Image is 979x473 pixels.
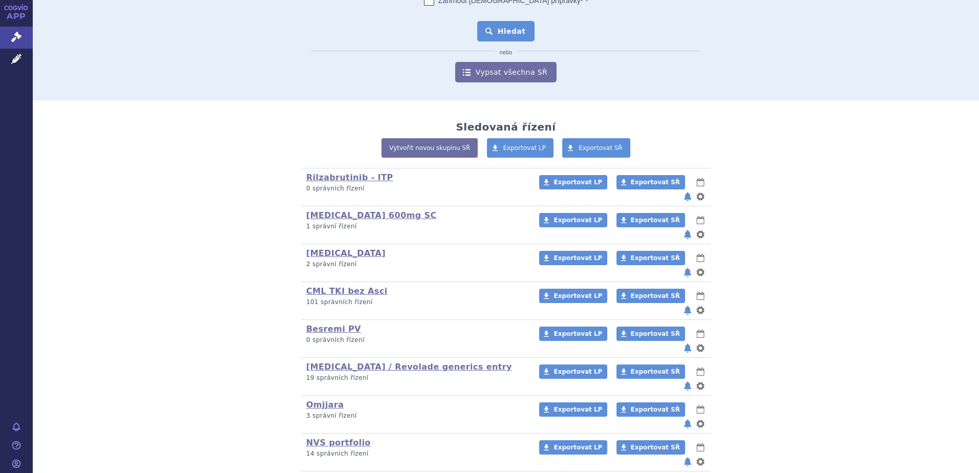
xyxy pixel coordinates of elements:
[306,362,512,372] a: [MEDICAL_DATA] / Revolade generics entry
[631,444,680,451] span: Exportovat SŘ
[306,298,526,307] p: 101 správních řízení
[306,336,526,345] p: 0 správních řízení
[306,400,344,410] a: Omjjara
[539,289,607,303] a: Exportovat LP
[306,184,526,193] p: 0 správních řízení
[695,418,706,430] button: nastavení
[554,444,602,451] span: Exportovat LP
[683,456,693,468] button: notifikace
[695,342,706,354] button: nastavení
[695,456,706,468] button: nastavení
[683,190,693,203] button: notifikace
[616,213,685,227] a: Exportovat SŘ
[487,138,554,158] a: Exportovat LP
[695,228,706,241] button: nastavení
[477,21,535,41] button: Hledat
[306,173,393,182] a: Rilzabrutinib - ITP
[539,213,607,227] a: Exportovat LP
[695,328,706,340] button: lhůty
[695,365,706,378] button: lhůty
[683,266,693,278] button: notifikace
[616,327,685,341] a: Exportovat SŘ
[306,222,526,231] p: 1 správní řízení
[695,290,706,302] button: lhůty
[554,368,602,375] span: Exportovat LP
[683,304,693,316] button: notifikace
[306,412,526,420] p: 3 správní řízení
[455,62,557,82] a: Vypsat všechna SŘ
[554,254,602,262] span: Exportovat LP
[539,364,607,379] a: Exportovat LP
[695,266,706,278] button: nastavení
[554,217,602,224] span: Exportovat LP
[616,440,685,455] a: Exportovat SŘ
[683,380,693,392] button: notifikace
[695,403,706,416] button: lhůty
[503,144,546,152] span: Exportovat LP
[695,176,706,188] button: lhůty
[683,342,693,354] button: notifikace
[631,179,680,186] span: Exportovat SŘ
[539,402,607,417] a: Exportovat LP
[631,406,680,413] span: Exportovat SŘ
[616,364,685,379] a: Exportovat SŘ
[539,327,607,341] a: Exportovat LP
[306,374,526,382] p: 19 správních řízení
[683,418,693,430] button: notifikace
[616,251,685,265] a: Exportovat SŘ
[554,292,602,299] span: Exportovat LP
[695,304,706,316] button: nastavení
[616,175,685,189] a: Exportovat SŘ
[695,190,706,203] button: nastavení
[616,402,685,417] a: Exportovat SŘ
[539,440,607,455] a: Exportovat LP
[306,449,526,458] p: 14 správních řízení
[539,251,607,265] a: Exportovat LP
[554,406,602,413] span: Exportovat LP
[495,50,518,56] i: nebo
[306,286,388,296] a: CML TKI bez Asci
[695,214,706,226] button: lhůty
[306,260,526,269] p: 2 správní řízení
[554,330,602,337] span: Exportovat LP
[539,175,607,189] a: Exportovat LP
[631,368,680,375] span: Exportovat SŘ
[306,438,371,447] a: NVS portfolio
[616,289,685,303] a: Exportovat SŘ
[456,121,556,133] h2: Sledovaná řízení
[695,252,706,264] button: lhůty
[631,330,680,337] span: Exportovat SŘ
[306,324,361,334] a: Besremi PV
[579,144,623,152] span: Exportovat SŘ
[631,217,680,224] span: Exportovat SŘ
[631,254,680,262] span: Exportovat SŘ
[695,441,706,454] button: lhůty
[631,292,680,299] span: Exportovat SŘ
[554,179,602,186] span: Exportovat LP
[306,248,386,258] a: [MEDICAL_DATA]
[381,138,478,158] a: Vytvořit novou skupinu SŘ
[695,380,706,392] button: nastavení
[562,138,630,158] a: Exportovat SŘ
[306,210,437,220] a: [MEDICAL_DATA] 600mg SC
[683,228,693,241] button: notifikace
